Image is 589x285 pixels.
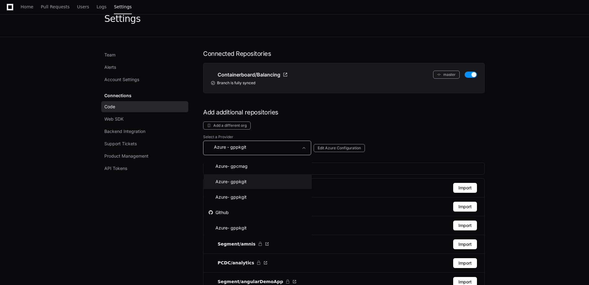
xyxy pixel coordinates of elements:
[228,179,247,185] span: - gppkgit
[228,240,247,246] span: - gppkgit
[228,194,247,200] span: - gppkgit
[209,178,247,185] div: Azure
[209,240,247,247] div: Azure
[228,163,248,169] span: - gpcmag
[209,193,247,201] div: Azure
[209,209,229,216] div: Github
[209,224,247,232] div: Azure
[228,225,247,231] span: - gppkgit
[209,163,248,170] div: Azure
